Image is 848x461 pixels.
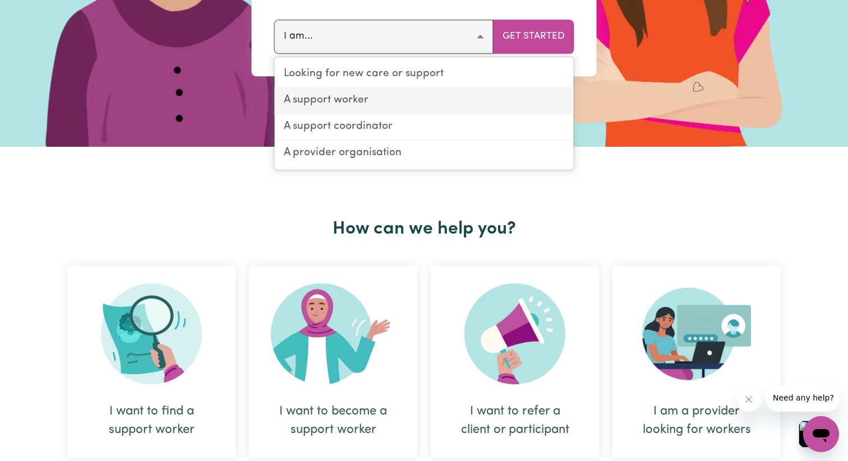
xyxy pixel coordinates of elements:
[101,283,202,384] img: Search
[249,266,417,458] div: I want to become a support worker
[431,266,599,458] div: I want to refer a client or participant
[738,388,762,412] iframe: Close message
[61,218,787,240] h2: How can we help you?
[275,114,574,141] a: A support coordinator
[274,57,574,170] div: I am...
[766,385,839,412] iframe: Message from company
[271,283,395,384] img: Become Worker
[803,416,839,452] iframe: Button to launch messaging window
[642,283,751,384] img: Provider
[67,266,236,458] div: I want to find a support worker
[275,62,574,88] a: Looking for new care or support
[274,20,494,53] button: I am...
[464,283,565,384] img: Refer
[275,141,574,166] a: A provider organisation
[276,402,390,439] div: I want to become a support worker
[493,20,574,53] button: Get Started
[639,402,754,439] div: I am a provider looking for workers
[458,402,572,439] div: I want to refer a client or participant
[275,88,574,114] a: A support worker
[94,402,209,439] div: I want to find a support worker
[612,266,781,458] div: I am a provider looking for workers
